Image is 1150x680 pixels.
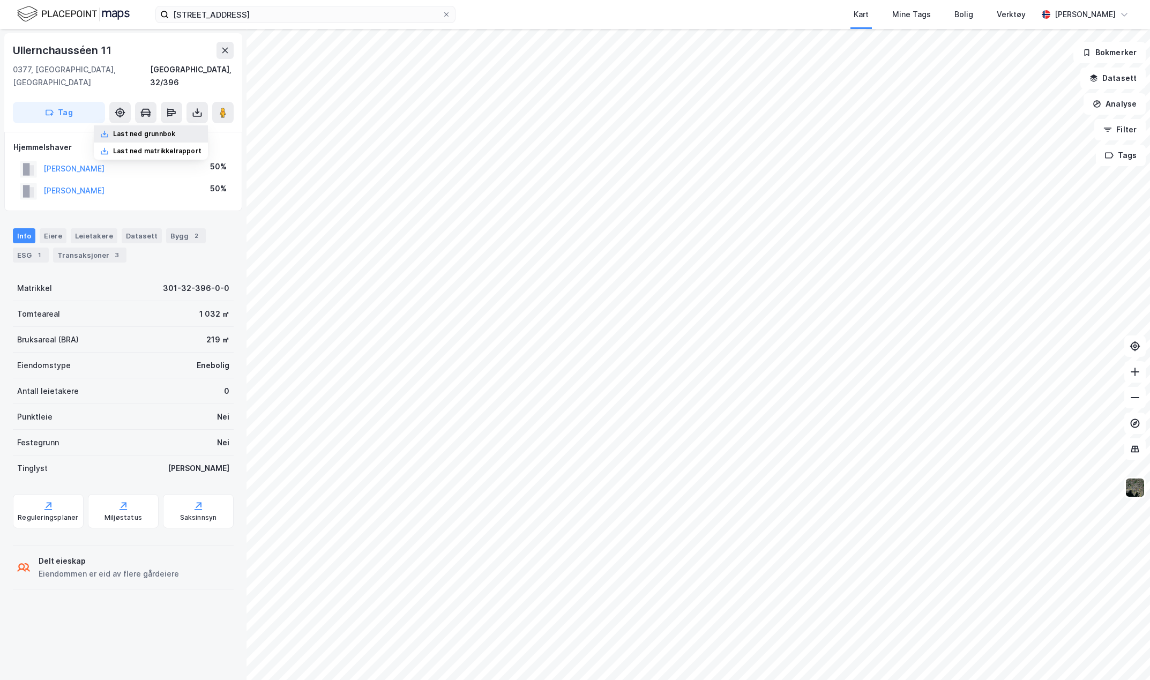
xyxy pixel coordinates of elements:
img: logo.f888ab2527a4732fd821a326f86c7f29.svg [17,5,130,24]
div: Antall leietakere [17,385,79,398]
div: 301-32-396-0-0 [163,282,229,295]
button: Filter [1094,119,1146,140]
div: Punktleie [17,410,53,423]
div: Ullernchausséen 11 [13,42,113,59]
div: [PERSON_NAME] [1055,8,1116,21]
div: 50% [210,160,227,173]
div: [GEOGRAPHIC_DATA], 32/396 [150,63,234,89]
div: Last ned grunnbok [113,130,175,138]
div: Eiere [40,228,66,243]
input: Søk på adresse, matrikkel, gårdeiere, leietakere eller personer [169,6,442,23]
div: 50% [210,182,227,195]
img: 9k= [1125,477,1145,498]
div: Reguleringsplaner [18,513,78,522]
div: 0377, [GEOGRAPHIC_DATA], [GEOGRAPHIC_DATA] [13,63,150,89]
button: Tag [13,102,105,123]
div: Info [13,228,35,243]
div: Eiendommen er eid av flere gårdeiere [39,567,179,580]
button: Datasett [1080,68,1146,89]
div: Tinglyst [17,462,48,475]
div: 1 032 ㎡ [199,308,229,320]
button: Analyse [1084,93,1146,115]
div: ESG [13,248,49,263]
div: Tomteareal [17,308,60,320]
div: Nei [217,410,229,423]
div: Kontrollprogram for chat [1096,629,1150,680]
div: Hjemmelshaver [13,141,233,154]
iframe: Chat Widget [1096,629,1150,680]
div: Mine Tags [892,8,931,21]
div: Matrikkel [17,282,52,295]
div: Bruksareal (BRA) [17,333,79,346]
div: 3 [111,250,122,260]
button: Bokmerker [1073,42,1146,63]
div: Festegrunn [17,436,59,449]
div: Miljøstatus [104,513,142,522]
div: [PERSON_NAME] [168,462,229,475]
div: 0 [224,385,229,398]
div: Datasett [122,228,162,243]
div: 219 ㎡ [206,333,229,346]
div: Saksinnsyn [180,513,217,522]
div: Bygg [166,228,206,243]
div: Verktøy [997,8,1026,21]
div: 2 [191,230,201,241]
div: Kart [854,8,869,21]
button: Tags [1096,145,1146,166]
div: Last ned matrikkelrapport [113,147,201,155]
div: Leietakere [71,228,117,243]
div: Transaksjoner [53,248,126,263]
div: Nei [217,436,229,449]
div: Delt eieskap [39,555,179,567]
div: Bolig [954,8,973,21]
div: 1 [34,250,44,260]
div: Enebolig [197,359,229,372]
div: Eiendomstype [17,359,71,372]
